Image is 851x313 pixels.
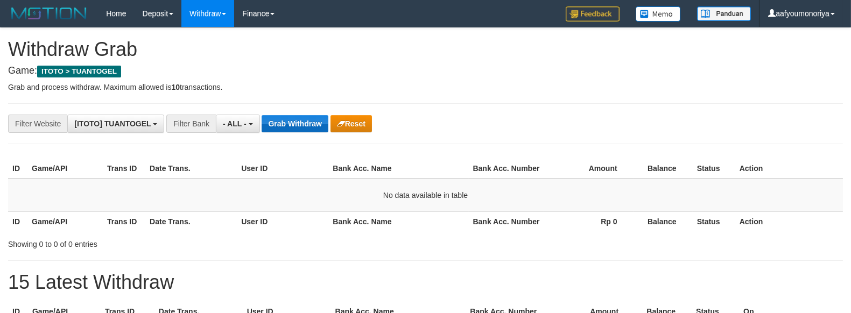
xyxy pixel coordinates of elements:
button: Grab Withdraw [262,115,328,132]
th: ID [8,211,27,231]
div: Showing 0 to 0 of 0 entries [8,234,347,250]
img: Button%20Memo.svg [636,6,681,22]
th: Trans ID [103,159,145,179]
th: Status [693,159,735,179]
th: Bank Acc. Name [328,211,468,231]
span: [ITOTO] TUANTOGEL [74,119,151,128]
th: Date Trans. [145,159,237,179]
th: Game/API [27,159,103,179]
th: User ID [237,159,328,179]
span: - ALL - [223,119,247,128]
th: Status [693,211,735,231]
span: ITOTO > TUANTOGEL [37,66,121,77]
button: [ITOTO] TUANTOGEL [67,115,164,133]
div: Filter Bank [166,115,216,133]
p: Grab and process withdraw. Maximum allowed is transactions. [8,82,843,93]
th: Balance [634,211,693,231]
th: Rp 0 [544,211,634,231]
button: Reset [330,115,372,132]
th: Date Trans. [145,211,237,231]
td: No data available in table [8,179,843,212]
th: Trans ID [103,211,145,231]
th: Action [735,159,843,179]
h4: Game: [8,66,843,76]
h1: 15 Latest Withdraw [8,272,843,293]
strong: 10 [171,83,180,91]
h1: Withdraw Grab [8,39,843,60]
th: Game/API [27,211,103,231]
img: MOTION_logo.png [8,5,90,22]
th: Balance [634,159,693,179]
th: ID [8,159,27,179]
img: panduan.png [697,6,751,21]
button: - ALL - [216,115,259,133]
div: Filter Website [8,115,67,133]
th: Bank Acc. Number [469,211,544,231]
th: Amount [544,159,634,179]
th: Action [735,211,843,231]
th: Bank Acc. Name [328,159,468,179]
th: Bank Acc. Number [469,159,544,179]
img: Feedback.jpg [566,6,620,22]
th: User ID [237,211,328,231]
